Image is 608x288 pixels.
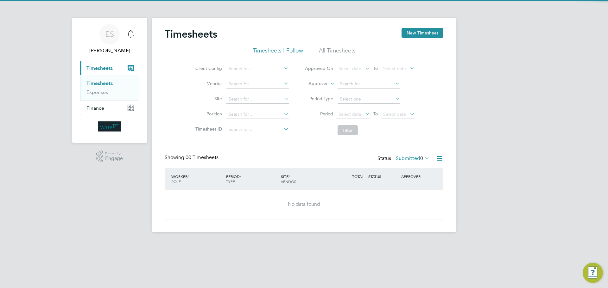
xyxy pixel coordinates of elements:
button: New Timesheet [402,28,443,38]
span: Select date [339,111,361,117]
input: Search for... [226,80,289,89]
h2: Timesheets [165,28,217,40]
span: TYPE [226,179,235,184]
label: Submitted [396,155,429,162]
div: PERIOD [225,171,279,187]
a: Go to home page [80,121,139,132]
label: Approved On [305,65,333,71]
label: Timesheet ID [193,126,222,132]
label: Period Type [305,96,333,101]
span: To [371,110,380,118]
a: Timesheets [86,80,113,86]
label: Client Config [193,65,222,71]
input: Search for... [226,95,289,104]
img: wates-logo-retina.png [98,121,121,132]
span: 00 Timesheets [186,154,218,161]
div: APPROVER [400,171,433,182]
div: No data found [171,201,437,208]
span: VENDOR [281,179,296,184]
button: Filter [338,125,358,135]
span: Timesheets [86,65,113,71]
button: Timesheets [80,61,139,75]
div: Timesheets [80,75,139,101]
span: Powered by [105,150,123,156]
div: STATUS [367,171,400,182]
span: Engage [105,156,123,161]
span: Select date [383,111,406,117]
span: / [240,174,241,179]
li: All Timesheets [319,47,356,58]
span: Select date [383,66,406,71]
span: ROLE [171,179,181,184]
a: Expenses [86,89,108,95]
label: Period [305,111,333,117]
span: To [371,64,380,72]
label: Approver [299,81,328,87]
span: ES [105,30,114,38]
input: Select one [338,95,400,104]
a: Powered byEngage [96,150,123,162]
div: Showing [165,154,220,161]
div: Status [377,154,431,163]
span: Select date [339,66,361,71]
button: Engage Resource Center [583,263,603,283]
span: Finance [86,105,104,111]
span: TOTAL [352,174,364,179]
button: Finance [80,101,139,115]
label: Site [193,96,222,101]
label: Position [193,111,222,117]
label: Vendor [193,81,222,86]
span: / [187,174,189,179]
div: SITE [279,171,334,187]
span: 0 [420,155,423,162]
div: WORKER [170,171,225,187]
input: Search for... [226,125,289,134]
li: Timesheets I Follow [253,47,303,58]
input: Search for... [338,80,400,89]
input: Search for... [226,64,289,73]
span: Emily Summerfield [80,47,139,54]
a: ES[PERSON_NAME] [80,24,139,54]
span: / [288,174,290,179]
input: Search for... [226,110,289,119]
nav: Main navigation [72,18,147,143]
